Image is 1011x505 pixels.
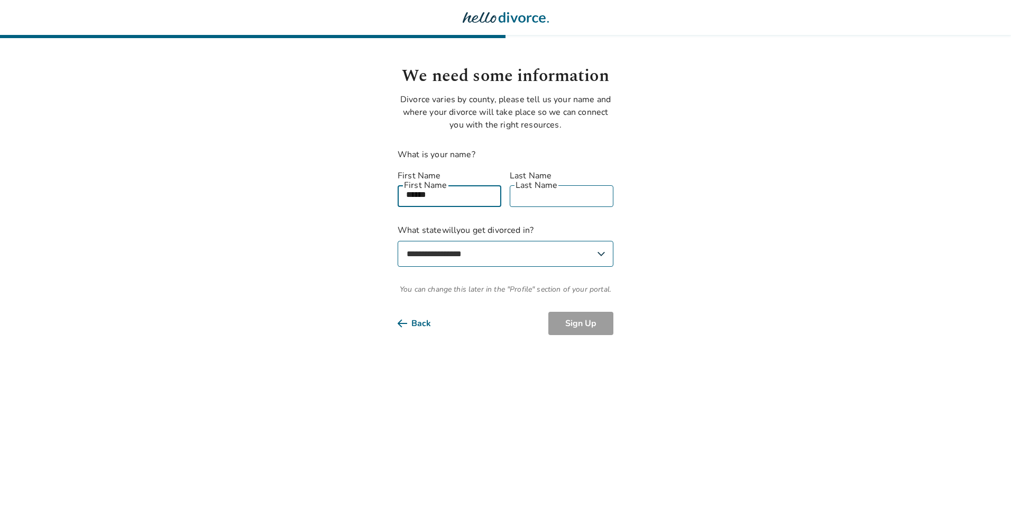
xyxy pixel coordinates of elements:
span: You can change this later in the "Profile" section of your portal. [398,284,613,295]
select: What statewillyou get divorced in? [398,241,613,267]
p: Divorce varies by county, please tell us your name and where your divorce will take place so we c... [398,93,613,131]
label: What state will you get divorced in? [398,224,613,267]
label: What is your name? [398,149,475,160]
button: Back [398,312,448,335]
h1: We need some information [398,64,613,89]
label: Last Name [510,169,613,182]
label: First Name [398,169,501,182]
button: Sign Up [548,312,613,335]
iframe: Chat Widget [958,454,1011,505]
